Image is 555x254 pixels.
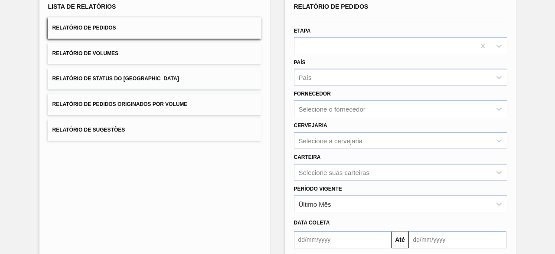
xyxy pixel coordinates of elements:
[294,122,327,129] label: Cervejaria
[294,154,321,160] label: Carteira
[409,231,506,248] input: dd/mm/yyyy
[294,59,306,66] label: País
[48,17,261,39] button: Relatório de Pedidos
[52,76,179,82] span: Relatório de Status do [GEOGRAPHIC_DATA]
[294,28,311,34] label: Etapa
[52,127,125,133] span: Relatório de Sugestões
[294,3,369,10] span: Relatório de Pedidos
[299,74,312,81] div: País
[48,43,261,64] button: Relatório de Volumes
[52,50,118,56] span: Relatório de Volumes
[294,186,342,192] label: Período Vigente
[48,119,261,141] button: Relatório de Sugestões
[299,168,369,176] div: Selecione suas carteiras
[299,106,366,113] div: Selecione o fornecedor
[294,231,392,248] input: dd/mm/yyyy
[299,137,363,144] div: Selecione a cervejaria
[294,220,330,226] span: Data coleta
[48,94,261,115] button: Relatório de Pedidos Originados por Volume
[299,200,331,208] div: Último Mês
[294,91,331,97] label: Fornecedor
[392,231,409,248] button: Até
[48,3,116,10] span: Lista de Relatórios
[48,68,261,89] button: Relatório de Status do [GEOGRAPHIC_DATA]
[52,25,116,31] span: Relatório de Pedidos
[52,101,188,107] span: Relatório de Pedidos Originados por Volume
